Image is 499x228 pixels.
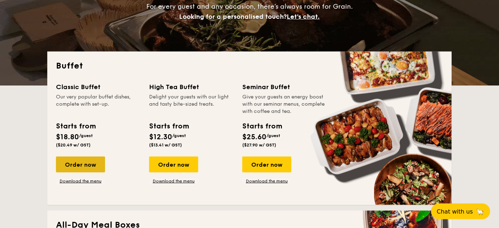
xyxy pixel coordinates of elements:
div: Delight your guests with our light and tasty bite-sized treats. [149,93,234,115]
span: 🦙 [476,207,485,216]
div: Starts from [56,121,95,132]
span: ($20.49 w/ GST) [56,142,91,148]
span: ($27.90 w/ GST) [242,142,276,148]
div: High Tea Buffet [149,82,234,92]
div: Classic Buffet [56,82,140,92]
div: Starts from [242,121,282,132]
div: Starts from [149,121,188,132]
div: Our very popular buffet dishes, complete with set-up. [56,93,140,115]
span: Let's chat. [287,13,320,21]
span: ($13.41 w/ GST) [149,142,182,148]
a: Download the menu [149,178,198,184]
div: Seminar Buffet [242,82,327,92]
span: $25.60 [242,133,266,141]
span: Looking for a personalised touch? [179,13,287,21]
span: Chat with us [437,208,473,215]
span: /guest [79,133,93,138]
span: $12.30 [149,133,172,141]
div: Give your guests an energy boost with our seminar menus, complete with coffee and tea. [242,93,327,115]
div: Order now [149,157,198,172]
span: /guest [266,133,280,138]
h2: Buffet [56,60,443,72]
a: Download the menu [56,178,105,184]
button: Chat with us🦙 [431,203,490,219]
div: Order now [242,157,291,172]
span: $18.80 [56,133,79,141]
span: /guest [172,133,186,138]
a: Download the menu [242,178,291,184]
div: Order now [56,157,105,172]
